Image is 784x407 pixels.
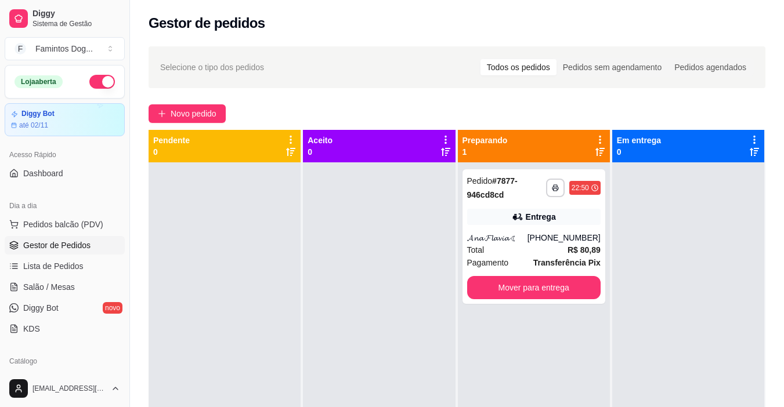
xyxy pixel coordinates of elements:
[480,59,557,75] div: Todos os pedidos
[5,5,125,32] a: DiggySistema de Gestão
[21,110,55,118] article: Diggy Bot
[32,384,106,393] span: [EMAIL_ADDRESS][DOMAIN_NAME]
[467,276,601,299] button: Mover para entrega
[463,146,508,158] p: 1
[23,281,75,293] span: Salão / Mesas
[5,319,125,338] a: KDS
[5,37,125,60] button: Select a team
[467,176,518,199] strong: # 7877-946cd8cd
[467,176,493,186] span: Pedido
[160,61,264,74] span: Selecione o tipo dos pedidos
[5,103,125,136] a: Diggy Botaté 02/11
[526,211,556,223] div: Entrega
[528,232,601,244] div: [PHONE_NUMBER]
[5,299,125,317] a: Diggy Botnovo
[19,121,48,130] article: até 02/11
[171,107,216,120] span: Novo pedido
[149,14,265,32] h2: Gestor de pedidos
[467,256,509,269] span: Pagamento
[668,59,753,75] div: Pedidos agendados
[5,352,125,370] div: Catálogo
[5,146,125,164] div: Acesso Rápido
[617,146,661,158] p: 0
[23,302,59,314] span: Diggy Bot
[572,183,589,192] div: 22:50
[35,43,93,54] div: Famintos Dog ...
[5,257,125,275] a: Lista de Pedidos
[153,146,190,158] p: 0
[568,245,601,255] strong: R$ 80,89
[32,19,120,28] span: Sistema de Gestão
[308,146,333,158] p: 0
[158,110,166,118] span: plus
[467,244,485,256] span: Total
[32,9,120,19] span: Diggy
[23,323,40,335] span: KDS
[463,135,508,146] p: Preparando
[153,135,190,146] p: Pendente
[15,43,26,54] span: F
[89,75,115,89] button: Alterar Status
[308,135,333,146] p: Aceito
[149,104,226,123] button: Novo pedido
[5,215,125,234] button: Pedidos balcão (PDV)
[5,375,125,402] button: [EMAIL_ADDRESS][DOMAIN_NAME]
[557,59,668,75] div: Pedidos sem agendamento
[23,219,103,230] span: Pedidos balcão (PDV)
[5,236,125,255] a: Gestor de Pedidos
[23,168,63,179] span: Dashboard
[5,278,125,296] a: Salão / Mesas
[467,232,528,244] div: 𝓐𝓷𝓪 𝓕𝓵𝓪𝓿𝓲𝓪 ☾
[23,260,84,272] span: Lista de Pedidos
[15,75,63,88] div: Loja aberta
[5,164,125,183] a: Dashboard
[5,197,125,215] div: Dia a dia
[617,135,661,146] p: Em entrega
[23,239,91,251] span: Gestor de Pedidos
[533,258,601,267] strong: Transferência Pix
